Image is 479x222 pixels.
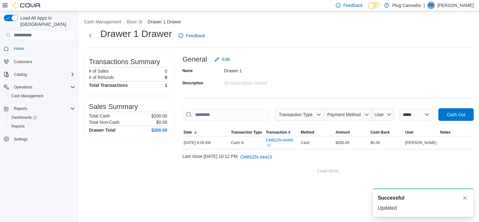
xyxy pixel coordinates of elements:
span: Reports [11,124,25,129]
span: Method [301,130,314,135]
button: Bloor St [127,19,142,24]
span: Dashboards [11,115,37,120]
button: Dismiss toast [461,194,469,202]
span: Catalog [14,72,27,77]
span: Successful [378,194,404,202]
span: Load More [318,168,339,174]
a: Dashboards [6,113,78,122]
span: Reports [14,106,27,111]
span: Edit [222,56,230,63]
nav: Complex example [4,41,75,160]
button: Load More [183,165,474,177]
div: Last close [DATE] 10:12 PM [183,151,474,163]
span: Home [11,45,75,52]
span: Settings [11,135,75,143]
button: Reports [11,105,30,112]
a: Home [11,45,27,52]
span: Cash Management [9,92,75,100]
p: $200.00 [151,113,167,118]
span: Transaction Type [231,130,262,135]
span: Payment Method [327,112,361,117]
a: Feedback [176,29,208,42]
span: Feedback [186,33,205,39]
button: Reports [1,104,78,113]
span: User [405,130,414,135]
span: $200.00 [336,140,349,145]
label: Name [183,68,193,73]
button: Next [84,29,97,42]
button: Cash Back [369,129,404,136]
button: User [404,129,439,136]
p: 0 [165,69,167,74]
h3: Sales Summary [89,103,138,111]
a: Customers [11,58,35,66]
span: Reports [11,105,75,112]
h3: Transactions Summary [89,58,160,66]
h3: General [183,56,207,63]
span: Settings [14,137,27,142]
p: Cash In [231,140,244,145]
svg: External link [267,144,271,147]
span: Cash Out [447,111,465,118]
button: CM8SZN-44423 [238,151,275,163]
div: $0.00 [369,139,404,147]
button: Drawer 1 Drawer [148,19,181,24]
button: Edit [212,53,232,66]
div: Drawer 1 [224,66,309,73]
h6: Total Cash [89,113,110,118]
span: Catalog [11,71,75,78]
h4: 1 [165,83,167,88]
button: Cash Out [439,108,474,121]
h4: $200.00 [151,128,167,133]
span: [PERSON_NAME] [405,140,437,145]
nav: An example of EuiBreadcrumbs [84,19,474,26]
span: Transaction Type [279,112,313,117]
span: Load All Apps in [GEOGRAPHIC_DATA] [18,15,75,27]
span: Operations [14,85,33,90]
span: Notes [440,130,451,135]
span: Feedback [344,2,363,9]
button: Settings [1,135,78,144]
button: Notes [439,129,474,136]
button: Cash Management [84,19,121,24]
button: Date [183,129,230,136]
h6: Total Non-Cash [89,120,120,125]
span: Cash [301,140,310,145]
button: Catalog [11,71,29,78]
p: | [424,2,425,9]
div: Notification [378,194,469,202]
h4: Total Transactions [89,83,128,88]
a: Reports [9,123,27,130]
h6: # of Sales [89,69,109,74]
button: Payment Method [324,108,372,121]
a: Cash Management [9,92,46,100]
p: Plug Canna6is [392,2,421,9]
span: Customers [14,59,32,64]
div: [DATE] 9:28 AM [183,139,230,147]
h6: # of Refunds [89,75,114,80]
button: Customers [1,57,78,66]
h1: Drawer 1 Drawer [100,27,172,40]
button: Transaction # [265,129,299,136]
span: Date [184,130,192,135]
span: Cash Back [371,130,390,135]
input: This is a search bar. As you type, the results lower in the page will automatically filter. [183,108,270,121]
button: Operations [1,83,78,92]
span: FR [429,2,434,9]
p: 0 [165,75,167,80]
span: Reports [9,123,75,130]
button: Method [300,129,334,136]
div: Frank Roman [428,2,435,9]
span: Dashboards [9,114,75,121]
button: Catalog [1,70,78,79]
button: Home [1,44,78,53]
span: CM8SZN-44423 [240,154,272,160]
button: Amount [334,129,369,136]
a: CM8SZN-44440External link [266,138,298,148]
span: User [375,112,384,117]
button: Operations [11,83,35,91]
p: $0.00 [156,120,167,125]
span: Amount [336,130,350,135]
button: Cash Management [6,92,78,100]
